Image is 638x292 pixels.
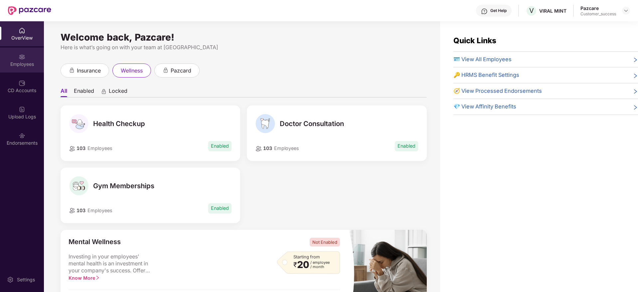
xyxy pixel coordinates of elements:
[19,27,25,34] img: svg+xml;base64,PHN2ZyBpZD0iSG9tZSIgeG1sbnM9Imh0dHA6Ly93d3cudzMub3JnLzIwMDAvc3ZnIiB3aWR0aD0iMjAiIG...
[274,145,299,151] span: Employees
[633,72,638,79] span: right
[453,36,496,45] span: Quick Links
[633,104,638,111] span: right
[7,276,14,283] img: svg+xml;base64,PHN2ZyBpZD0iU2V0dGluZy0yMHgyMCIgeG1sbnM9Imh0dHA6Ly93d3cudzMub3JnLzIwMDAvc3ZnIiB3aW...
[15,276,37,283] div: Settings
[163,67,169,73] div: animation
[310,238,340,246] span: Not Enabled
[69,114,88,133] img: Health Checkup
[19,132,25,139] img: svg+xml;base64,PHN2ZyBpZD0iRW5kb3JzZW1lbnRzIiB4bWxucz0iaHR0cDovL3d3dy53My5vcmcvMjAwMC9zdmciIHdpZH...
[395,141,418,151] span: Enabled
[580,11,616,17] div: Customer_success
[93,120,145,128] span: Health Checkup
[87,208,112,213] span: Employees
[171,67,191,75] span: pazcard
[208,141,232,151] span: Enabled
[69,253,155,274] span: Investing in your employees' mental health is an investment in your company's success. Offer Ment...
[633,88,638,95] span: right
[69,208,76,213] img: employeeIcon
[529,7,534,15] span: V
[93,182,154,190] span: Gym Memberships
[109,87,127,97] span: Locked
[69,275,100,281] span: Know More
[69,146,76,151] img: employeeIcon
[262,145,272,151] span: 103
[208,203,232,213] span: Enabled
[297,260,309,269] span: 20
[255,146,262,151] img: employeeIcon
[280,120,344,128] span: Doctor Consultation
[453,71,519,79] span: 🔑 HRMS Benefit Settings
[61,87,67,97] li: All
[580,5,616,11] div: Pazcare
[87,145,112,151] span: Employees
[453,102,516,111] span: 💎 View Affinity Benefits
[310,265,330,269] span: / month
[101,88,107,94] div: animation
[633,57,638,64] span: right
[19,106,25,113] img: svg+xml;base64,PHN2ZyBpZD0iVXBsb2FkX0xvZ3MiIGRhdGEtbmFtZT0iVXBsb2FkIExvZ3MiIHhtbG5zPSJodHRwOi8vd3...
[481,8,488,15] img: svg+xml;base64,PHN2ZyBpZD0iSGVscC0zMngzMiIgeG1sbnM9Imh0dHA6Ly93d3cudzMub3JnLzIwMDAvc3ZnIiB3aWR0aD...
[19,54,25,60] img: svg+xml;base64,PHN2ZyBpZD0iRW1wbG95ZWVzIiB4bWxucz0iaHR0cDovL3d3dy53My5vcmcvMjAwMC9zdmciIHdpZHRoPS...
[95,275,100,280] span: right
[293,262,297,267] span: ₹
[74,87,94,97] li: Enabled
[293,254,320,259] span: Starting from
[61,35,427,40] div: Welcome back, Pazcare!
[69,238,121,246] span: Mental Wellness
[75,145,85,151] span: 103
[623,8,629,13] img: svg+xml;base64,PHN2ZyBpZD0iRHJvcGRvd24tMzJ4MzIiIHhtbG5zPSJodHRwOi8vd3d3LnczLm9yZy8yMDAwL3N2ZyIgd2...
[75,208,85,213] span: 103
[121,67,143,75] span: wellness
[61,43,427,52] div: Here is what’s going on with your team at [GEOGRAPHIC_DATA]
[77,67,101,75] span: insurance
[539,8,566,14] div: VIRAL MINT
[8,6,51,15] img: New Pazcare Logo
[255,114,275,133] img: Doctor Consultation
[453,55,512,64] span: 🪪 View All Employees
[310,260,330,265] span: / employee
[453,87,542,95] span: 🧭 View Processed Endorsements
[69,67,75,73] div: animation
[69,176,88,196] img: Gym Memberships
[19,80,25,86] img: svg+xml;base64,PHN2ZyBpZD0iQ0RfQWNjb3VudHMiIGRhdGEtbmFtZT0iQ0QgQWNjb3VudHMiIHhtbG5zPSJodHRwOi8vd3...
[490,8,507,13] div: Get Help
